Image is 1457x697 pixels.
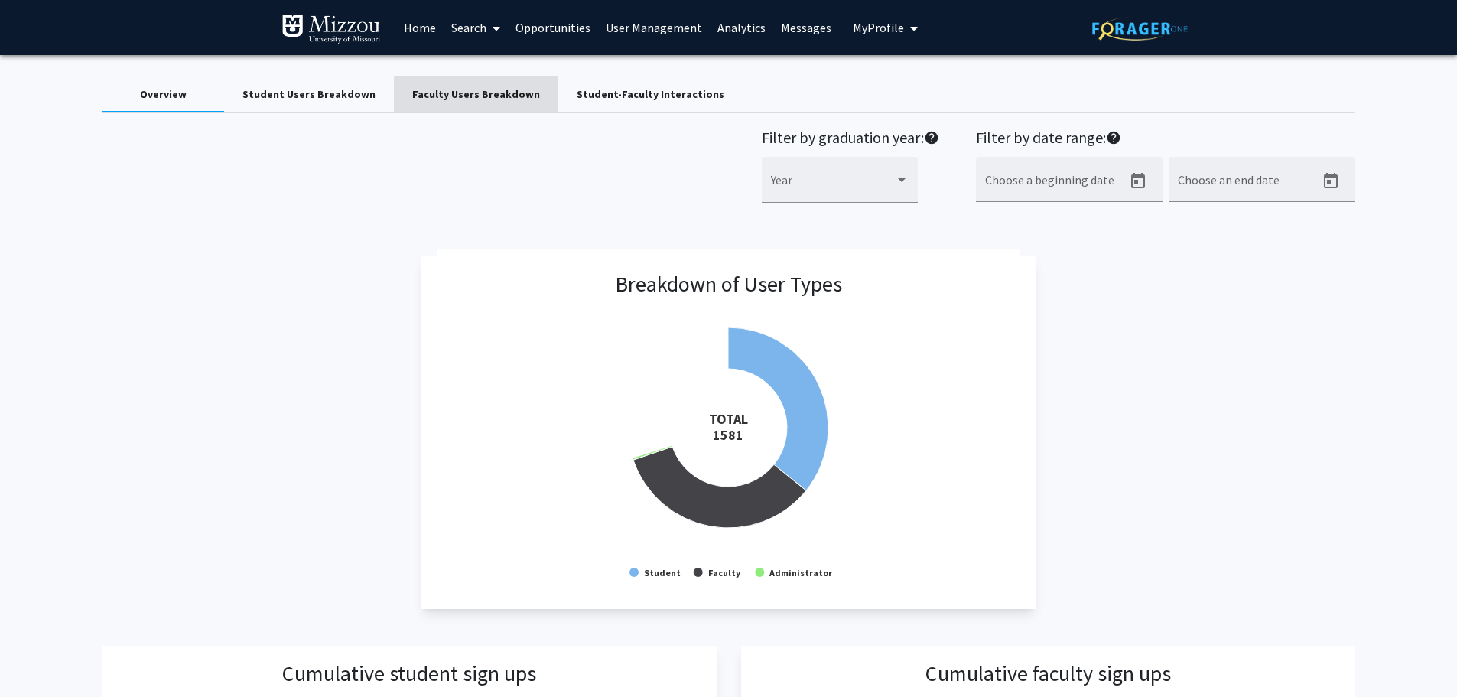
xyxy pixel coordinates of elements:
[615,272,842,298] h3: Breakdown of User Types
[444,1,508,54] a: Search
[598,1,710,54] a: User Management
[1092,17,1188,41] img: ForagerOne Logo
[396,1,444,54] a: Home
[976,129,1355,151] h2: Filter by date range:
[508,1,598,54] a: Opportunities
[853,20,904,35] span: My Profile
[11,628,65,686] iframe: Chat
[412,86,540,103] div: Faculty Users Breakdown
[1123,166,1153,197] button: Open calendar
[710,1,773,54] a: Analytics
[925,661,1171,687] h3: Cumulative faculty sign ups
[708,567,741,578] text: Faculty
[577,86,724,103] div: Student-Faculty Interactions
[140,86,187,103] div: Overview
[769,567,833,578] text: Administrator
[242,86,376,103] div: Student Users Breakdown
[644,567,681,578] text: Student
[281,14,381,44] img: University of Missouri Logo
[1106,129,1121,147] mat-icon: help
[282,661,536,687] h3: Cumulative student sign ups
[773,1,839,54] a: Messages
[762,129,939,151] h2: Filter by graduation year:
[1316,166,1346,197] button: Open calendar
[708,410,747,444] tspan: TOTAL 1581
[924,129,939,147] mat-icon: help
